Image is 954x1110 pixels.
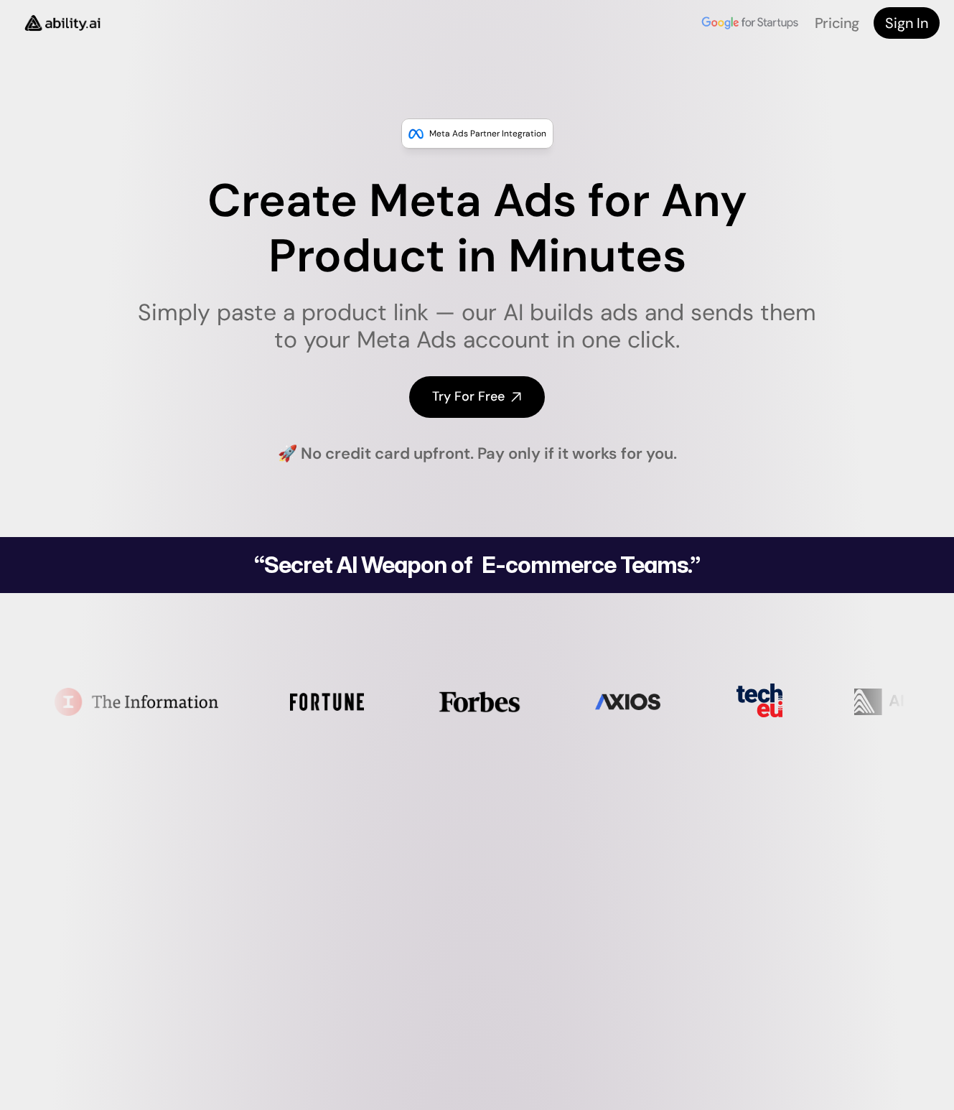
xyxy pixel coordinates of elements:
[278,443,677,465] h4: 🚀 No credit card upfront. Pay only if it works for you.
[874,7,940,39] a: Sign In
[128,299,826,354] h1: Simply paste a product link — our AI builds ads and sends them to your Meta Ads account in one cl...
[815,14,859,32] a: Pricing
[885,13,928,33] h4: Sign In
[128,174,826,284] h1: Create Meta Ads for Any Product in Minutes
[409,376,545,417] a: Try For Free
[429,126,546,141] p: Meta Ads Partner Integration
[218,554,737,577] h2: “Secret AI Weapon of E-commerce Teams.”
[432,388,505,406] h4: Try For Free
